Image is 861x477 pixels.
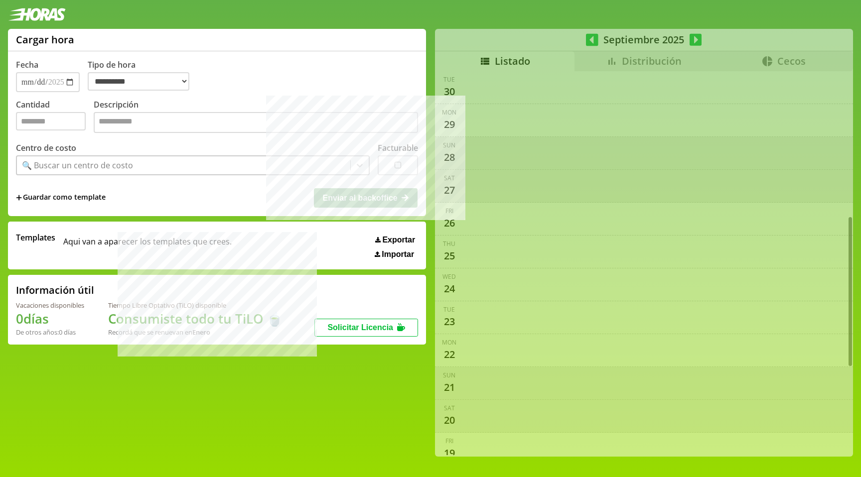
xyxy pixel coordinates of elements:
span: Aqui van a aparecer los templates que crees. [63,232,232,259]
input: Cantidad [16,112,86,130]
label: Descripción [94,99,418,135]
label: Cantidad [16,99,94,135]
span: Importar [382,250,414,259]
h1: Cargar hora [16,33,74,46]
div: Tiempo Libre Optativo (TiLO) disponible [108,301,283,310]
select: Tipo de hora [88,72,189,91]
h2: Información útil [16,283,94,297]
div: 🔍 Buscar un centro de costo [22,160,133,171]
span: Templates [16,232,55,243]
div: Vacaciones disponibles [16,301,84,310]
img: logotipo [8,8,66,21]
label: Fecha [16,59,38,70]
button: Solicitar Licencia [314,319,418,337]
div: De otros años: 0 días [16,328,84,337]
h1: Consumiste todo tu TiLO 🍵 [108,310,283,328]
label: Centro de costo [16,142,76,153]
label: Tipo de hora [88,59,197,92]
span: + [16,192,22,203]
button: Exportar [372,235,418,245]
span: Exportar [382,236,415,244]
b: Enero [192,328,210,337]
span: +Guardar como template [16,192,106,203]
div: Recordá que se renuevan en [108,328,283,337]
span: Solicitar Licencia [327,323,393,332]
textarea: Descripción [94,112,418,133]
label: Facturable [378,142,418,153]
h1: 0 días [16,310,84,328]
